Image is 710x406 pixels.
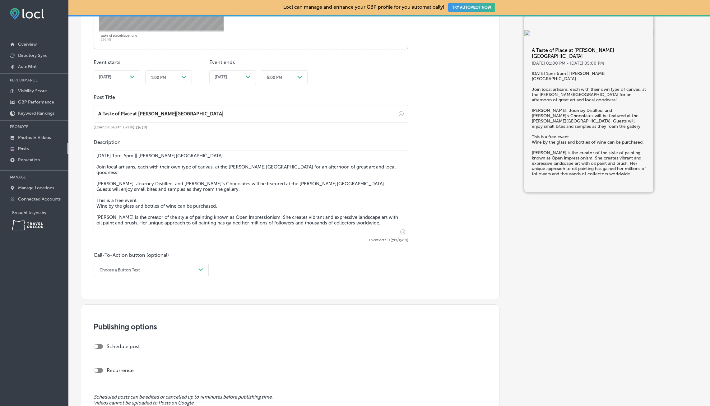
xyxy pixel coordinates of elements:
[94,238,408,242] span: Event details (712/1500)
[94,252,169,258] label: Call-To-Action button (optional)
[10,8,44,20] img: fda3e92497d09a02dc62c9cd864e3231.png
[18,111,54,116] p: Keyword Rankings
[532,61,646,66] h5: [DATE] 01:00 PM - [DATE] 05:00 PM
[94,59,120,65] label: Event starts
[94,94,115,100] label: Post Title
[94,394,487,406] span: Scheduled posts can be edited or cancelled up to 15 minutes before publishing time. Videos cannot...
[94,139,121,145] label: Description
[397,228,405,236] span: Insert emoji
[18,99,54,105] p: GBP Performance
[12,210,68,215] p: Brought to you by
[448,3,495,12] button: TRY AUTOPILOT NOW
[532,47,646,61] h5: A Taste of Place at [PERSON_NAME][GEOGRAPHIC_DATA]
[18,64,37,69] p: AutoPilot
[18,88,47,94] p: Visibility Score
[18,185,54,191] p: Manage Locations
[18,196,61,202] p: Connected Accounts
[399,111,404,116] span: Insert emoji
[94,125,147,130] span: (Example: Sale this week)(39/58)
[18,146,29,151] p: Posts
[94,150,408,237] textarea: [DATE] 1pm-5pm || [PERSON_NAME][GEOGRAPHIC_DATA] Join local artisans, each with their own type of...
[107,344,140,349] label: Schedule post
[18,53,48,58] p: Directory Sync
[18,157,40,163] p: Reputation
[100,268,140,272] div: Choose a Button Text
[12,220,43,230] img: Travel Oregon
[532,71,646,177] h5: [DATE] 1pm-5pm || [PERSON_NAME][GEOGRAPHIC_DATA] Join local artisans, each with their own type of...
[209,59,235,65] label: Event ends
[267,75,282,80] div: 5:00 PM
[524,30,653,37] img: e25dacbd-0c00-4efc-9912-64d02373f606
[18,42,37,47] p: Overview
[18,135,51,140] p: Photos & Videos
[99,75,111,80] span: [DATE]
[94,322,487,331] h3: Publishing options
[151,75,166,80] div: 1:00 PM
[215,75,227,80] span: [DATE]
[107,367,134,373] label: Recurrence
